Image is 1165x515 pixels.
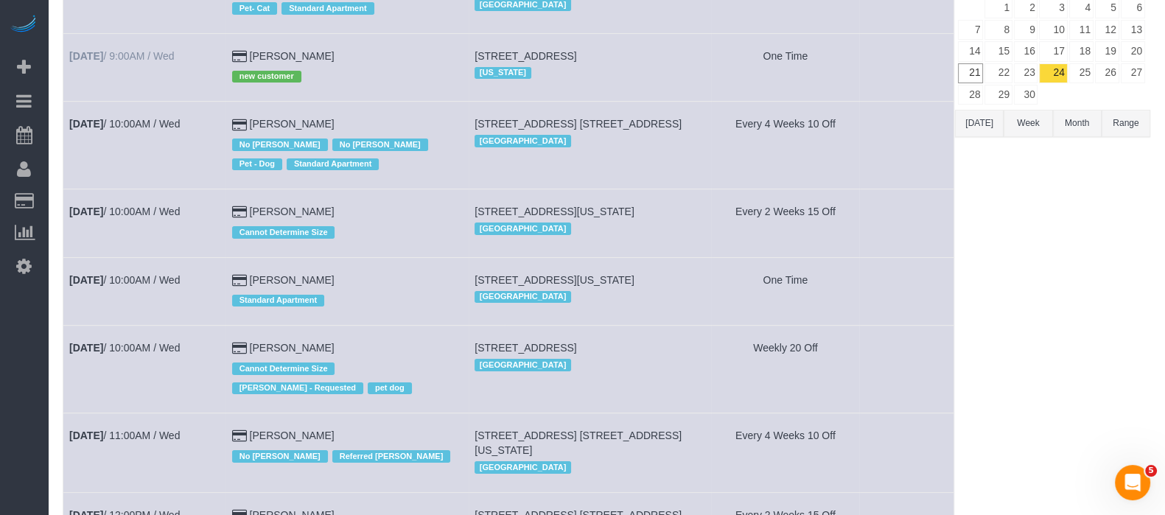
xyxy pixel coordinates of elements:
i: Credit Card Payment [232,276,247,286]
td: Assigned to [859,257,954,325]
a: 26 [1095,63,1119,83]
div: Location [475,355,705,374]
i: Credit Card Payment [232,431,247,441]
b: [DATE] [69,118,103,130]
button: Range [1102,110,1150,137]
a: 10 [1039,20,1067,40]
i: Credit Card Payment [232,207,247,217]
span: Standard Apartment [287,158,379,170]
td: Assigned to [859,33,954,101]
td: Assigned to [859,102,954,189]
b: [DATE] [69,206,103,217]
td: Service location [469,33,712,101]
td: Schedule date [63,326,226,413]
td: Schedule date [63,189,226,257]
td: Service location [469,102,712,189]
i: Credit Card Payment [232,52,247,62]
td: Customer [225,326,469,413]
button: Week [1004,110,1052,137]
td: Schedule date [63,33,226,101]
div: Location [475,63,705,83]
a: 18 [1069,41,1094,61]
a: 19 [1095,41,1119,61]
a: 21 [958,63,983,83]
span: [STREET_ADDRESS] [STREET_ADDRESS] [475,118,682,130]
span: No [PERSON_NAME] [232,139,328,150]
span: Standard Apartment [281,2,374,14]
img: Automaid Logo [9,15,38,35]
td: Frequency [711,33,859,101]
td: Assigned to [859,326,954,413]
td: Customer [225,102,469,189]
span: Standard Apartment [232,295,324,306]
b: [DATE] [69,274,103,286]
a: 20 [1121,41,1145,61]
i: Credit Card Payment [232,120,247,130]
i: Credit Card Payment [232,343,247,354]
a: 25 [1069,63,1094,83]
a: 14 [958,41,983,61]
span: [GEOGRAPHIC_DATA] [475,291,571,303]
button: [DATE] [955,110,1004,137]
a: 15 [984,41,1012,61]
a: [PERSON_NAME] [250,274,335,286]
td: Service location [469,326,712,413]
td: Assigned to [859,189,954,257]
span: Referred [PERSON_NAME] [332,450,451,462]
a: 16 [1014,41,1038,61]
span: [STREET_ADDRESS] [STREET_ADDRESS][US_STATE] [475,430,682,456]
a: 23 [1014,63,1038,83]
span: [STREET_ADDRESS][US_STATE] [475,206,634,217]
span: [GEOGRAPHIC_DATA] [475,359,571,371]
span: [PERSON_NAME] - Requested [232,382,363,394]
td: Customer [225,189,469,257]
td: Schedule date [63,257,226,325]
span: [GEOGRAPHIC_DATA] [475,461,571,473]
a: [PERSON_NAME] [250,430,335,441]
span: new customer [232,71,301,83]
a: 28 [958,85,983,105]
td: Customer [225,413,469,492]
td: Service location [469,189,712,257]
div: Location [475,219,705,238]
td: Frequency [711,257,859,325]
a: 7 [958,20,983,40]
a: [PERSON_NAME] [250,118,335,130]
td: Frequency [711,189,859,257]
a: 12 [1095,20,1119,40]
span: No [PERSON_NAME] [332,139,428,150]
span: 5 [1145,465,1157,477]
td: Schedule date [63,413,226,492]
a: [DATE]/ 9:00AM / Wed [69,50,175,62]
b: [DATE] [69,430,103,441]
span: [STREET_ADDRESS][US_STATE] [475,274,634,286]
div: Location [475,287,705,306]
iframe: Intercom live chat [1115,465,1150,500]
span: pet dog [368,382,412,394]
td: Service location [469,413,712,492]
a: [DATE]/ 10:00AM / Wed [69,206,180,217]
td: Frequency [711,413,859,492]
a: [PERSON_NAME] [250,50,335,62]
a: 9 [1014,20,1038,40]
a: 29 [984,85,1012,105]
span: Cannot Determine Size [232,362,335,374]
span: No [PERSON_NAME] [232,450,328,462]
a: 22 [984,63,1012,83]
div: Location [475,458,705,477]
a: 8 [984,20,1012,40]
a: [DATE]/ 10:00AM / Wed [69,118,180,130]
span: [STREET_ADDRESS] [475,50,576,62]
td: Schedule date [63,102,226,189]
a: 27 [1121,63,1145,83]
td: Frequency [711,102,859,189]
span: Cannot Determine Size [232,226,335,238]
a: [PERSON_NAME] [250,206,335,217]
a: [PERSON_NAME] [250,342,335,354]
span: [GEOGRAPHIC_DATA] [475,223,571,234]
b: [DATE] [69,342,103,354]
span: [US_STATE] [475,67,531,79]
td: Service location [469,257,712,325]
a: [DATE]/ 11:00AM / Wed [69,430,180,441]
